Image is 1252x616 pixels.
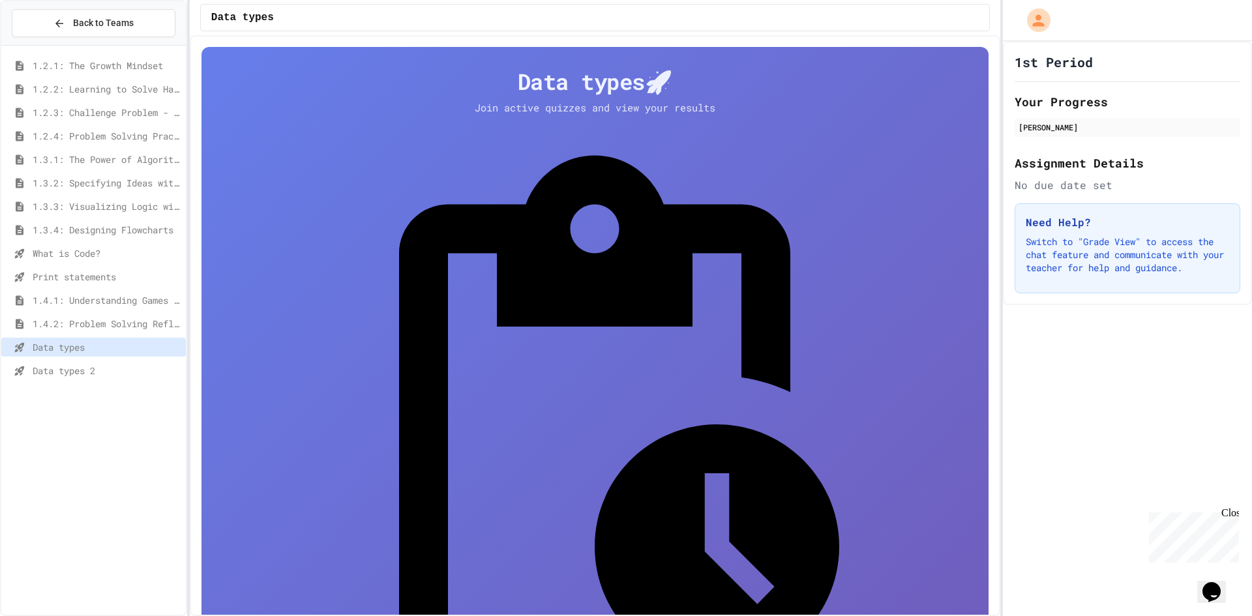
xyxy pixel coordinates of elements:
[1013,5,1054,35] div: My Account
[448,100,741,115] p: Join active quizzes and view your results
[1015,53,1093,71] h1: 1st Period
[301,68,888,95] h4: Data types 🚀
[1026,235,1229,274] p: Switch to "Grade View" to access the chat feature and communicate with your teacher for help and ...
[1197,564,1239,603] iframe: chat widget
[33,199,181,213] span: 1.3.3: Visualizing Logic with Flowcharts
[1015,177,1240,193] div: No due date set
[1015,93,1240,111] h2: Your Progress
[1019,121,1236,133] div: [PERSON_NAME]
[33,340,181,354] span: Data types
[1026,214,1229,230] h3: Need Help?
[33,246,181,260] span: What is Code?
[33,223,181,237] span: 1.3.4: Designing Flowcharts
[33,82,181,96] span: 1.2.2: Learning to Solve Hard Problems
[33,106,181,119] span: 1.2.3: Challenge Problem - The Bridge
[211,10,274,25] span: Data types
[33,364,181,377] span: Data types 2
[33,270,181,284] span: Print statements
[33,129,181,143] span: 1.2.4: Problem Solving Practice
[33,153,181,166] span: 1.3.1: The Power of Algorithms
[5,5,90,83] div: Chat with us now!Close
[12,9,175,37] button: Back to Teams
[1015,154,1240,172] h2: Assignment Details
[33,176,181,190] span: 1.3.2: Specifying Ideas with Pseudocode
[33,293,181,307] span: 1.4.1: Understanding Games with Flowcharts
[73,16,134,30] span: Back to Teams
[1144,507,1239,563] iframe: chat widget
[33,59,181,72] span: 1.2.1: The Growth Mindset
[33,317,181,330] span: 1.4.2: Problem Solving Reflection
